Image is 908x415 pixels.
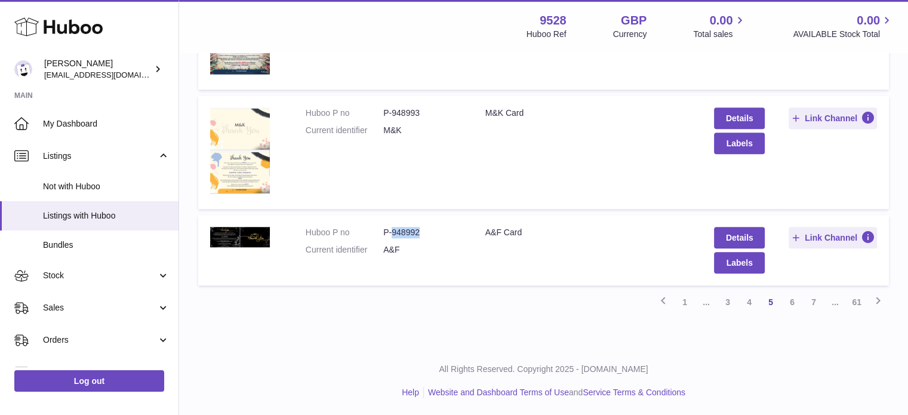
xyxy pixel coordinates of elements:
span: Orders [43,334,157,346]
span: 0.00 [857,13,880,29]
span: [EMAIL_ADDRESS][DOMAIN_NAME] [44,70,176,79]
a: 3 [717,291,738,313]
div: Currency [613,29,647,40]
a: Help [402,388,419,397]
span: Link Channel [805,232,857,243]
dd: P-948992 [383,227,461,238]
div: [PERSON_NAME] [44,58,152,81]
dt: Current identifier [306,244,383,256]
a: 1 [674,291,695,313]
a: 6 [781,291,803,313]
span: My Dashboard [43,118,170,130]
img: A&F Card [210,227,270,247]
dd: P-948993 [383,107,461,119]
a: Details [714,227,764,248]
a: Details [714,107,764,129]
dt: Huboo P no [306,107,383,119]
span: ... [824,291,846,313]
dt: Huboo P no [306,227,383,238]
div: M&K Card [485,107,691,119]
span: AVAILABLE Stock Total [793,29,894,40]
button: Link Channel [789,227,877,248]
strong: 9528 [540,13,567,29]
button: Link Channel [789,107,877,129]
span: 0.00 [710,13,733,29]
span: Bundles [43,239,170,251]
a: 0.00 Total sales [693,13,746,40]
a: Service Terms & Conditions [583,388,685,397]
a: Website and Dashboard Terms of Use [428,388,569,397]
span: Listings with Huboo [43,210,170,222]
span: ... [695,291,717,313]
div: Huboo Ref [527,29,567,40]
a: 0.00 AVAILABLE Stock Total [793,13,894,40]
p: All Rights Reserved. Copyright 2025 - [DOMAIN_NAME] [189,364,898,375]
dt: Current identifier [306,125,383,136]
a: 61 [846,291,867,313]
span: Link Channel [805,113,857,124]
a: Log out [14,370,164,392]
div: A&F Card [485,227,691,238]
dd: A&F [383,244,461,256]
span: Not with Huboo [43,181,170,192]
a: 7 [803,291,824,313]
img: M&K Card [210,107,270,194]
span: Listings [43,150,157,162]
button: Labels [714,252,764,273]
button: Labels [714,133,764,154]
span: Sales [43,302,157,313]
span: Usage [43,367,170,378]
strong: GBP [621,13,647,29]
span: Total sales [693,29,746,40]
li: and [424,387,685,398]
img: internalAdmin-9528@internal.huboo.com [14,60,32,78]
a: 5 [760,291,781,313]
span: Stock [43,270,157,281]
dd: M&K [383,125,461,136]
a: 4 [738,291,760,313]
